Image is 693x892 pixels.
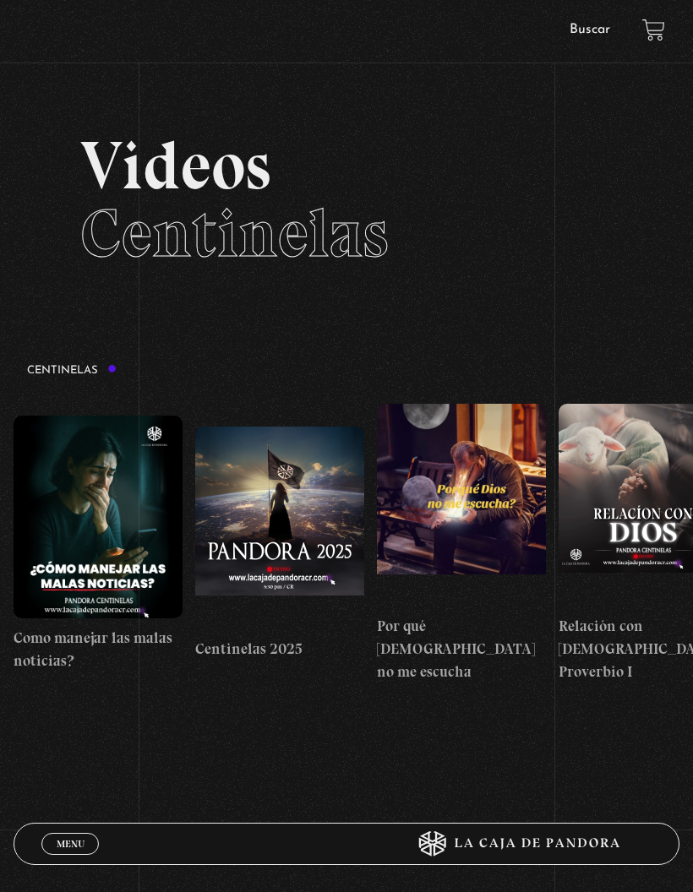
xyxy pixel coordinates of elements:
a: Buscar [570,23,610,36]
h2: Videos [80,132,613,267]
h4: Como manejar las malas noticias? [14,627,183,672]
h4: Por qué [DEMOGRAPHIC_DATA] no me escucha [377,615,546,683]
span: Centinelas [80,193,389,274]
a: View your shopping cart [642,19,665,41]
a: Como manejar las malas noticias? [14,393,183,695]
span: Menu [57,839,85,849]
h3: Centinelas [27,364,117,376]
h4: Centinelas 2025 [195,638,364,661]
a: Centinelas 2025 [195,393,364,695]
span: Cerrar [51,853,90,865]
a: Por qué [DEMOGRAPHIC_DATA] no me escucha [377,393,546,695]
